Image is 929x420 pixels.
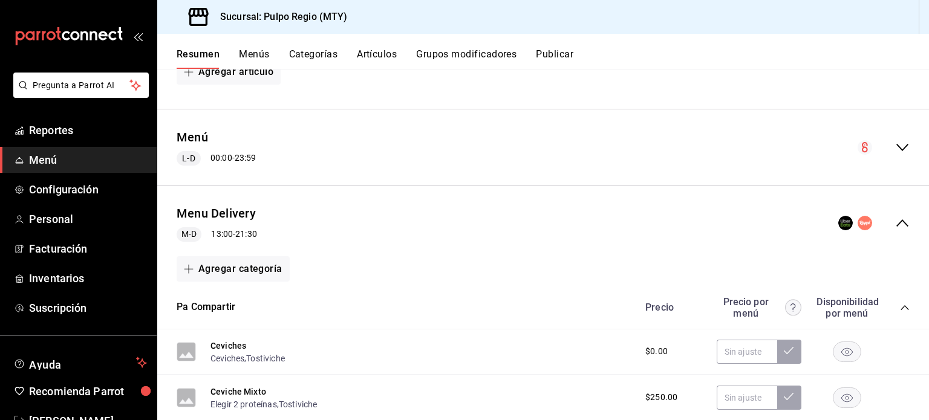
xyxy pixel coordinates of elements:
[177,48,929,69] div: navigation tabs
[210,398,277,410] button: Elegir 2 proteínas
[157,119,929,175] div: collapse-menu-row
[357,48,397,69] button: Artículos
[29,355,131,370] span: Ayuda
[645,345,668,358] span: $0.00
[210,340,246,352] button: Ceviches
[717,386,777,410] input: Sin ajuste
[536,48,573,69] button: Publicar
[29,181,147,198] span: Configuración
[29,211,147,227] span: Personal
[157,195,929,251] div: collapse-menu-row
[177,228,201,241] span: M-D
[29,300,147,316] span: Suscripción
[900,303,910,312] button: collapse-category-row
[8,88,149,100] a: Pregunta a Parrot AI
[210,352,244,364] button: Ceviches
[717,340,777,364] input: Sin ajuste
[717,296,801,319] div: Precio por menú
[645,391,677,404] span: $250.00
[279,398,318,410] button: Tostiviche
[817,296,877,319] div: Disponibilidad por menú
[210,10,348,24] h3: Sucursal: Pulpo Regio (MTY)
[13,73,149,98] button: Pregunta a Parrot AI
[177,151,256,166] div: 00:00 - 23:59
[633,302,711,313] div: Precio
[177,205,256,222] button: Menu Delivery
[177,152,200,165] span: L-D
[289,48,338,69] button: Categorías
[29,152,147,168] span: Menú
[177,300,235,314] button: Pa Compartir
[416,48,517,69] button: Grupos modificadores
[177,256,290,282] button: Agregar categoría
[33,79,130,92] span: Pregunta a Parrot AI
[29,270,147,286] span: Inventarios
[177,48,220,69] button: Resumen
[177,227,257,242] div: 13:00 - 21:30
[29,383,147,399] span: Recomienda Parrot
[210,398,317,410] div: ,
[246,352,285,364] button: Tostiviche
[29,241,147,257] span: Facturación
[177,129,208,146] button: Menú
[177,59,281,85] button: Agregar artículo
[210,352,285,364] div: ,
[29,122,147,138] span: Reportes
[239,48,269,69] button: Menús
[133,31,143,41] button: open_drawer_menu
[210,386,266,398] button: Ceviche Mixto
